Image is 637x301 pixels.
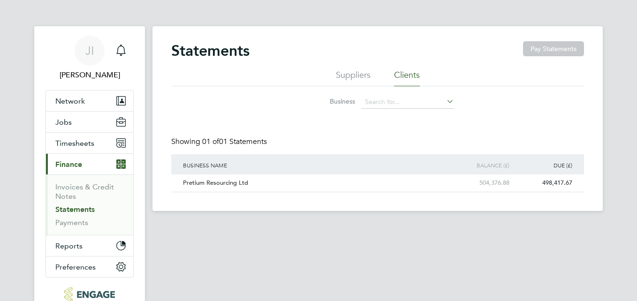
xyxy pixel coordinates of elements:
[45,36,134,81] a: JI[PERSON_NAME]
[46,90,133,111] button: Network
[85,45,94,57] span: JI
[55,263,96,271] span: Preferences
[55,205,95,214] a: Statements
[202,137,267,146] span: 01 Statements
[55,241,83,250] span: Reports
[55,160,82,169] span: Finance
[448,174,511,192] div: 504,376.88
[181,174,575,182] a: Pretium Resourcing Ltd504,376.88498,417.67
[301,97,355,105] label: Business
[181,174,448,192] div: Pretium Resourcing Ltd
[394,69,420,86] li: Clients
[336,69,371,86] li: Suppliers
[46,112,133,132] button: Jobs
[55,97,85,105] span: Network
[55,118,72,127] span: Jobs
[46,154,133,174] button: Finance
[202,137,219,146] span: 01 of
[512,174,575,192] div: 498,417.67
[523,41,584,56] button: Pay Statements
[362,96,454,109] input: Search for...
[55,182,114,201] a: Invoices & Credit Notes
[171,137,269,147] div: Showing
[46,235,133,256] button: Reports
[45,69,134,81] span: Joseph Iragi
[448,154,511,176] div: Balance (£)
[512,154,575,176] div: Due (£)
[55,218,88,227] a: Payments
[171,41,250,60] h2: Statements
[46,174,133,235] div: Finance
[46,133,133,153] button: Timesheets
[46,256,133,277] button: Preferences
[181,154,448,176] div: Business Name
[55,139,94,148] span: Timesheets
